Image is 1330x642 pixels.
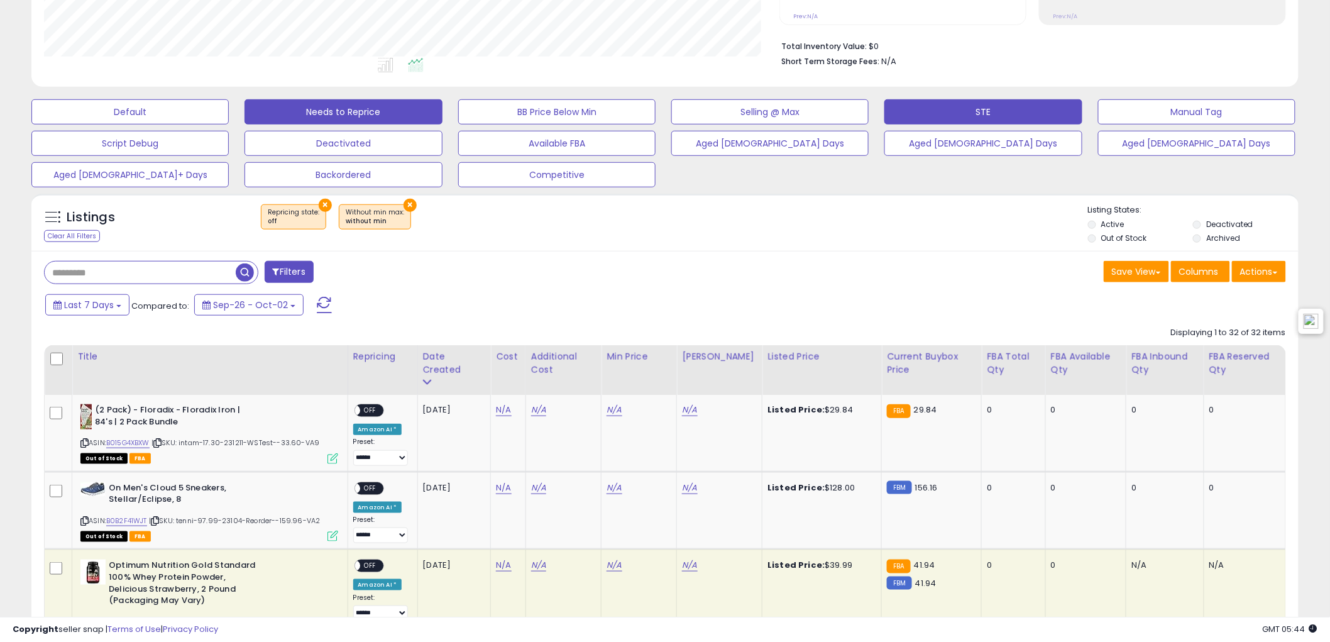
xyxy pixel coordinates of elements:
div: 0 [1209,482,1276,494]
div: [DATE] [423,560,473,571]
label: Active [1101,219,1124,230]
button: Sep-26 - Oct-02 [194,294,304,316]
a: N/A [531,482,546,494]
span: OFF [360,483,380,494]
div: 0 [1209,404,1276,416]
a: N/A [607,559,622,572]
div: Preset: [353,438,408,466]
div: Cost [496,350,520,363]
div: 0 [1131,482,1194,494]
b: On Men's Cloud 5 Sneakers, Stellar/Eclipse, 8 [109,482,261,509]
button: BB Price Below Min [458,99,656,125]
button: Aged [DEMOGRAPHIC_DATA]+ Days [31,162,229,187]
span: Repricing state : [268,208,319,226]
div: 0 [1051,482,1117,494]
small: FBA [887,560,910,573]
div: Preset: [353,594,408,622]
span: Sep-26 - Oct-02 [213,299,288,311]
div: N/A [1131,560,1194,571]
span: FBA [129,531,151,542]
label: Out of Stock [1101,233,1147,243]
div: seller snap | | [13,624,218,636]
div: 0 [1051,404,1117,416]
button: Manual Tag [1098,99,1295,125]
span: OFF [360,406,380,416]
b: Optimum Nutrition Gold Standard 100% Whey Protein Powder, Delicious Strawberry, 2 Pound (Packagin... [109,560,261,609]
div: Amazon AI * [353,579,402,590]
b: Short Term Storage Fees: [781,56,879,67]
b: Total Inventory Value: [781,41,867,52]
div: $128.00 [767,482,872,494]
div: [DATE] [423,482,473,494]
span: Columns [1179,265,1219,278]
div: 0 [987,560,1035,571]
small: FBM [887,481,911,494]
button: Filters [265,261,314,283]
a: N/A [531,404,546,416]
h5: Listings [67,209,115,226]
div: Clear All Filters [44,230,100,242]
img: 41ZbY0KVZ4L._SL40_.jpg [80,560,106,585]
button: × [319,199,332,212]
button: Aged [DEMOGRAPHIC_DATA] Days [1098,131,1295,156]
small: Prev: N/A [1053,13,1077,20]
div: ASIN: [80,404,338,463]
div: 0 [987,404,1035,416]
button: Default [31,99,229,125]
a: N/A [496,404,511,416]
a: N/A [682,482,697,494]
span: 2025-10-10 05:44 GMT [1263,623,1317,635]
a: N/A [531,559,546,572]
div: 0 [987,482,1035,494]
img: 41l706nIWSL._SL40_.jpg [80,482,106,496]
small: FBM [887,577,911,590]
div: FBA Total Qty [987,350,1040,377]
div: 0 [1131,404,1194,416]
div: FBA Available Qty [1051,350,1121,377]
span: | SKU: intam-17.30-231211-WSTest--33.60-VA9 [151,438,319,448]
div: Current Buybox Price [887,350,976,377]
button: Available FBA [458,131,656,156]
div: Amazon AI * [353,424,402,435]
div: [PERSON_NAME] [682,350,757,363]
div: FBA Reserved Qty [1209,350,1280,377]
a: N/A [607,482,622,494]
button: Competitive [458,162,656,187]
a: N/A [682,559,697,572]
button: Selling @ Max [671,99,869,125]
strong: Copyright [13,623,58,635]
div: N/A [1209,560,1276,571]
a: B0B2F41WJT [106,516,147,526]
div: off [268,217,319,226]
div: [DATE] [423,404,473,416]
label: Deactivated [1206,219,1253,230]
b: Listed Price: [767,482,825,494]
span: 29.84 [914,404,937,416]
div: Preset: [353,516,408,544]
div: FBA inbound Qty [1131,350,1198,377]
button: Actions [1232,261,1286,282]
div: ASIN: [80,482,338,541]
div: $39.99 [767,560,872,571]
p: Listing States: [1088,204,1299,216]
div: Amazon AI * [353,502,402,513]
a: N/A [496,482,511,494]
span: | SKU: tenni-97.99-23104-Reorder--159.96-VA2 [149,516,320,526]
a: N/A [496,559,511,572]
button: Aged [DEMOGRAPHIC_DATA] Days [671,131,869,156]
span: All listings that are currently out of stock and unavailable for purchase on Amazon [80,453,128,464]
b: Listed Price: [767,559,825,571]
div: $29.84 [767,404,872,416]
a: N/A [607,404,622,416]
small: FBA [887,404,910,418]
li: $0 [781,38,1277,53]
button: × [404,199,417,212]
button: Last 7 Days [45,294,129,316]
span: Without min max : [346,208,404,226]
a: Privacy Policy [163,623,218,635]
a: B015G4XBXW [106,438,150,448]
div: without min [346,217,404,226]
a: N/A [682,404,697,416]
button: Deactivated [245,131,442,156]
button: Columns [1171,261,1230,282]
